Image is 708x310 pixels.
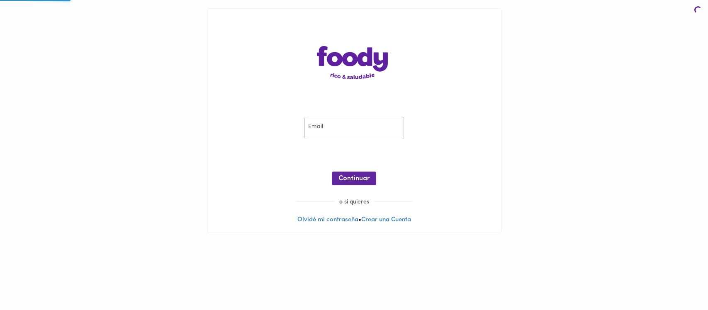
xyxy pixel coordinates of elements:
span: o si quieres [334,199,374,205]
a: Olvidé mi contraseña [297,217,358,223]
span: Continuar [338,175,370,183]
button: Continuar [332,172,376,185]
div: • [207,9,501,232]
img: logo-main-page.png [317,46,392,79]
input: pepitoperez@gmail.com [304,117,404,140]
a: Crear una Cuenta [361,217,411,223]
